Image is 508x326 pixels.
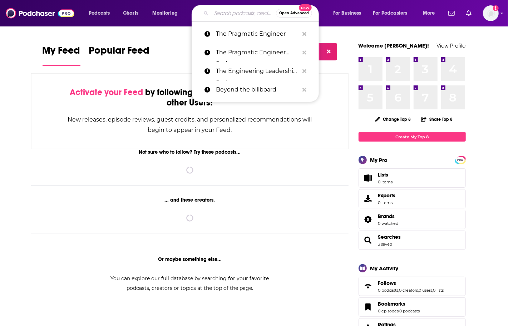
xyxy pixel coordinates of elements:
img: Podchaser - Follow, Share and Rate Podcasts [6,6,74,20]
a: 0 podcasts [378,288,399,293]
button: open menu [418,8,444,19]
a: Lists [359,168,466,188]
span: More [423,8,435,18]
span: Monitoring [152,8,178,18]
span: Exports [378,192,396,199]
button: Change Top 8 [371,115,415,124]
a: The Pragmatic Engineer [192,25,319,43]
a: Exports [359,189,466,208]
span: Bookmarks [359,297,466,317]
div: My Pro [370,157,388,163]
div: Search podcasts, credits, & more... [198,5,326,21]
p: The Pragmatic Engineer [216,25,299,43]
span: Brands [378,213,395,219]
div: You can explore our full database by searching for your favorite podcasts, creators or topics at ... [102,274,278,293]
button: open menu [147,8,187,19]
a: Bookmarks [361,302,375,312]
a: 0 creators [399,288,418,293]
div: Not sure who to follow? Try these podcasts... [31,149,349,155]
span: Lists [378,172,393,178]
button: open menu [328,8,370,19]
a: 3 saved [378,242,393,247]
a: The Pragmatic Engineer Podcast [192,43,319,62]
span: PRO [456,157,465,163]
a: Charts [118,8,143,19]
a: My Feed [43,44,80,66]
div: by following Podcasts, Creators, Lists, and other Users! [67,87,313,108]
a: 0 episodes [378,308,399,313]
button: Show profile menu [483,5,499,21]
div: New releases, episode reviews, guest credits, and personalized recommendations will begin to appe... [67,114,313,135]
input: Search podcasts, credits, & more... [211,8,276,19]
a: 0 users [419,288,433,293]
span: Podcasts [89,8,110,18]
span: Searches [359,231,466,250]
a: The Engineering Leadership Podcast [192,62,319,80]
span: 0 items [378,179,393,184]
span: Bookmarks [378,301,406,307]
button: open menu [369,8,418,19]
div: Or maybe something else... [31,256,349,262]
span: Activate your Feed [70,87,143,98]
a: Create My Top 8 [359,132,466,142]
span: Open Advanced [279,11,309,15]
svg: Add a profile image [493,5,499,11]
img: User Profile [483,5,499,21]
span: Brands [359,210,466,229]
span: Follows [378,280,396,286]
a: Beyond the billboard [192,80,319,99]
span: New [299,4,312,11]
span: Logged in as LaurenOlvera101 [483,5,499,21]
div: ... and these creators. [31,197,349,203]
span: Exports [361,194,375,204]
span: , [418,288,419,293]
a: 0 watched [378,221,399,226]
a: Follows [378,280,444,286]
button: open menu [84,8,119,19]
a: Brands [361,214,375,224]
a: Follows [361,281,375,291]
a: Bookmarks [378,301,420,307]
span: 0 items [378,200,396,205]
div: My Activity [370,265,399,272]
span: , [399,308,400,313]
a: Searches [361,235,375,245]
button: Open AdvancedNew [276,9,312,18]
a: Brands [378,213,399,219]
span: My Feed [43,44,80,61]
p: The Engineering Leadership Podcast [216,62,299,80]
a: Show notifications dropdown [463,7,474,19]
a: Welcome [PERSON_NAME]! [359,42,429,49]
span: Follows [359,277,466,296]
span: For Business [333,8,361,18]
a: Searches [378,234,401,240]
a: 0 lists [433,288,444,293]
a: Popular Feed [89,44,150,66]
span: Lists [378,172,389,178]
span: Charts [123,8,138,18]
span: For Podcasters [373,8,408,18]
span: Lists [361,173,375,183]
p: The Pragmatic Engineer Podcast [216,43,299,62]
button: Share Top 8 [421,112,453,126]
a: 0 podcasts [400,308,420,313]
a: PRO [456,157,465,162]
a: Show notifications dropdown [445,7,458,19]
p: Beyond the billboard [216,80,299,99]
a: View Profile [437,42,466,49]
span: Popular Feed [89,44,150,61]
